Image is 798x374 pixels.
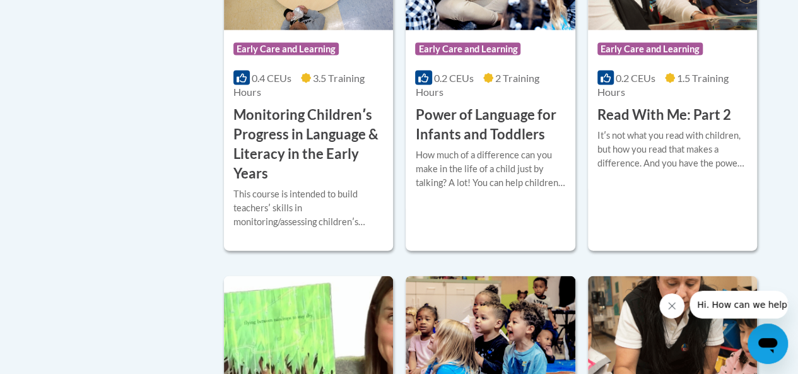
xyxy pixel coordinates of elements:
[415,43,520,56] span: Early Care and Learning
[597,43,703,56] span: Early Care and Learning
[415,105,565,144] h3: Power of Language for Infants and Toddlers
[415,148,565,190] div: How much of a difference can you make in the life of a child just by talking? A lot! You can help...
[8,9,102,19] span: Hi. How can we help?
[748,324,788,364] iframe: Button to launch messaging window
[233,43,339,56] span: Early Care and Learning
[233,187,384,229] div: This course is intended to build teachersʹ skills in monitoring/assessing childrenʹs developmenta...
[689,291,788,318] iframe: Message from company
[659,293,684,318] iframe: Close message
[434,72,474,84] span: 0.2 CEUs
[233,105,384,183] h3: Monitoring Childrenʹs Progress in Language & Literacy in the Early Years
[597,129,748,170] div: Itʹs not what you read with children, but how you read that makes a difference. And you have the ...
[252,72,291,84] span: 0.4 CEUs
[616,72,655,84] span: 0.2 CEUs
[597,105,731,125] h3: Read With Me: Part 2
